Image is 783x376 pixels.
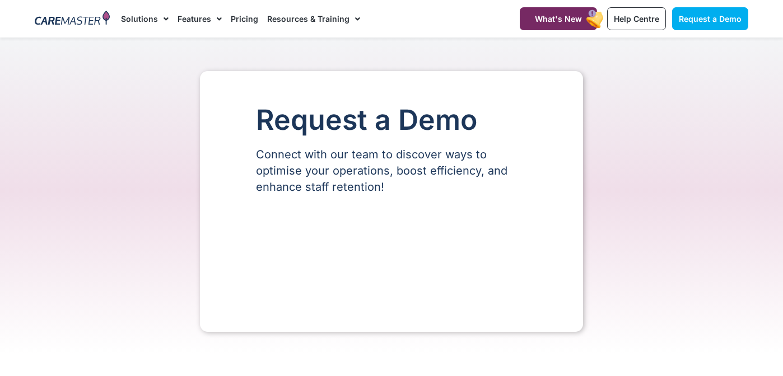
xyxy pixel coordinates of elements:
[614,14,659,23] span: Help Centre
[256,214,527,298] iframe: Form 0
[535,14,582,23] span: What's New
[256,105,527,135] h1: Request a Demo
[256,147,527,195] p: Connect with our team to discover ways to optimise your operations, boost efficiency, and enhance...
[679,14,742,23] span: Request a Demo
[672,7,748,30] a: Request a Demo
[520,7,597,30] a: What's New
[607,7,666,30] a: Help Centre
[35,11,110,27] img: CareMaster Logo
